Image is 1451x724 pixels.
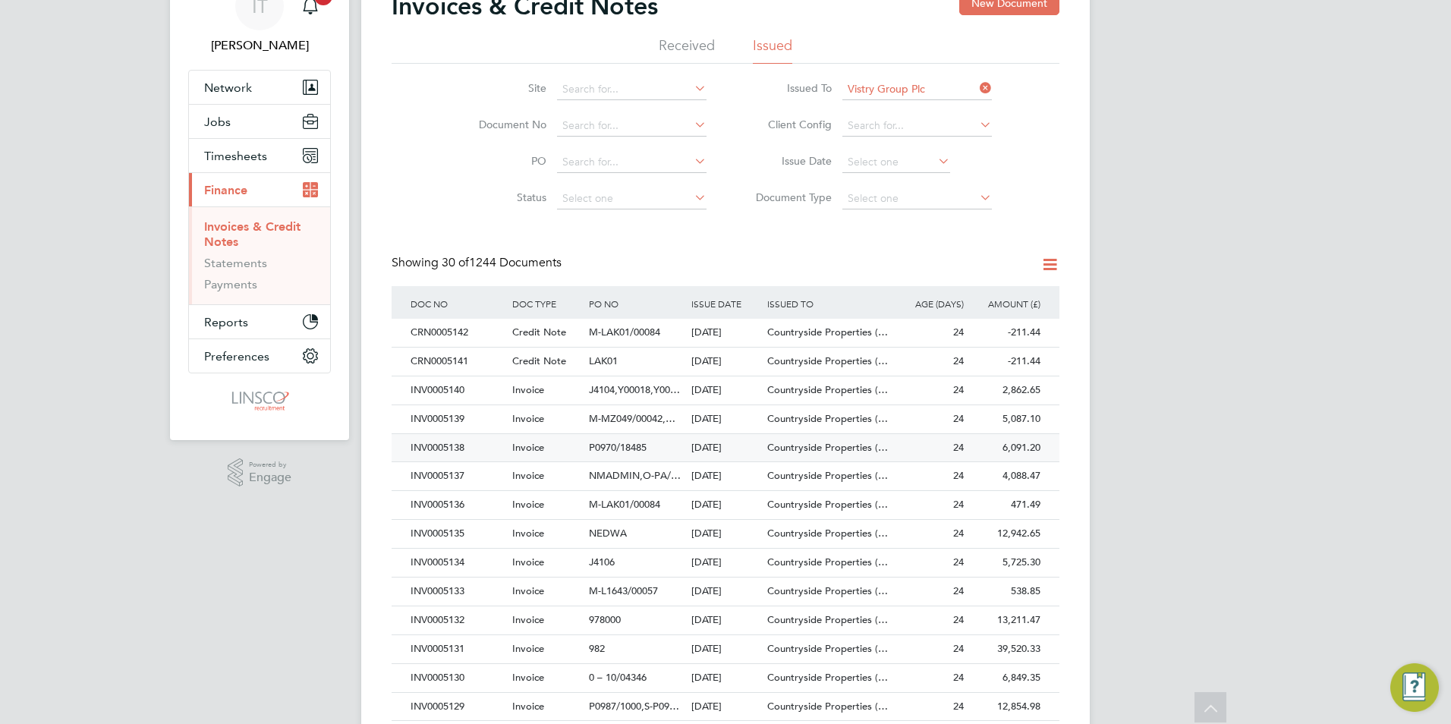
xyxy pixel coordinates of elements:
[589,498,660,511] span: M-LAK01/00084
[407,319,508,347] div: CRN0005142
[407,376,508,404] div: INV0005140
[968,578,1044,606] div: 538.85
[557,152,707,173] input: Search for...
[968,376,1044,404] div: 2,862.65
[407,606,508,634] div: INV0005132
[842,152,950,173] input: Select one
[589,441,647,454] span: P0970/18485
[753,36,792,64] li: Issued
[891,286,968,321] div: AGE (DAYS)
[512,412,544,425] span: Invoice
[589,613,621,626] span: 978000
[512,441,544,454] span: Invoice
[204,183,247,197] span: Finance
[842,188,992,209] input: Select one
[688,520,764,548] div: [DATE]
[688,578,764,606] div: [DATE]
[188,36,331,55] span: Ian Tannahill
[688,434,764,462] div: [DATE]
[744,154,832,168] label: Issue Date
[407,520,508,548] div: INV0005135
[407,348,508,376] div: CRN0005141
[688,664,764,692] div: [DATE]
[407,549,508,577] div: INV0005134
[512,613,544,626] span: Invoice
[842,115,992,137] input: Search for...
[767,700,888,713] span: Countryside Properties (…
[953,498,964,511] span: 24
[557,188,707,209] input: Select one
[204,277,257,291] a: Payments
[968,286,1044,321] div: AMOUNT (£)
[557,115,707,137] input: Search for...
[953,527,964,540] span: 24
[763,286,891,321] div: ISSUED TO
[442,255,562,270] span: 1244 Documents
[842,79,992,100] input: Search for...
[688,348,764,376] div: [DATE]
[688,549,764,577] div: [DATE]
[189,305,330,338] button: Reports
[189,105,330,138] button: Jobs
[407,693,508,721] div: INV0005129
[189,139,330,172] button: Timesheets
[459,118,546,131] label: Document No
[767,326,888,338] span: Countryside Properties (…
[767,671,888,684] span: Countryside Properties (…
[688,606,764,634] div: [DATE]
[968,520,1044,548] div: 12,942.65
[953,383,964,396] span: 24
[968,491,1044,519] div: 471.49
[585,286,687,321] div: PO NO
[688,635,764,663] div: [DATE]
[512,642,544,655] span: Invoice
[767,613,888,626] span: Countryside Properties (…
[189,71,330,104] button: Network
[189,339,330,373] button: Preferences
[968,693,1044,721] div: 12,854.98
[968,319,1044,347] div: -211.44
[589,469,681,482] span: NMADMIN,O-PA/…
[407,491,508,519] div: INV0005136
[228,389,291,413] img: linsco-logo-retina.png
[953,354,964,367] span: 24
[512,498,544,511] span: Invoice
[953,556,964,568] span: 24
[767,441,888,454] span: Countryside Properties (…
[767,556,888,568] span: Countryside Properties (…
[407,462,508,490] div: INV0005137
[407,635,508,663] div: INV0005131
[392,255,565,271] div: Showing
[557,79,707,100] input: Search for...
[512,527,544,540] span: Invoice
[204,149,267,163] span: Timesheets
[968,405,1044,433] div: 5,087.10
[204,115,231,129] span: Jobs
[953,326,964,338] span: 24
[968,462,1044,490] div: 4,088.47
[953,700,964,713] span: 24
[589,671,647,684] span: 0 – 10/04346
[744,81,832,95] label: Issued To
[688,693,764,721] div: [DATE]
[249,471,291,484] span: Engage
[744,118,832,131] label: Client Config
[589,556,615,568] span: J4106
[407,578,508,606] div: INV0005133
[953,469,964,482] span: 24
[659,36,715,64] li: Received
[407,405,508,433] div: INV0005139
[589,642,605,655] span: 982
[589,527,627,540] span: NEDWA
[953,642,964,655] span: 24
[968,549,1044,577] div: 5,725.30
[589,354,618,367] span: LAK01
[589,412,675,425] span: M-MZ049/00042,…
[688,376,764,404] div: [DATE]
[968,434,1044,462] div: 6,091.20
[512,469,544,482] span: Invoice
[189,173,330,206] button: Finance
[407,434,508,462] div: INV0005138
[968,348,1044,376] div: -211.44
[407,286,508,321] div: DOC NO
